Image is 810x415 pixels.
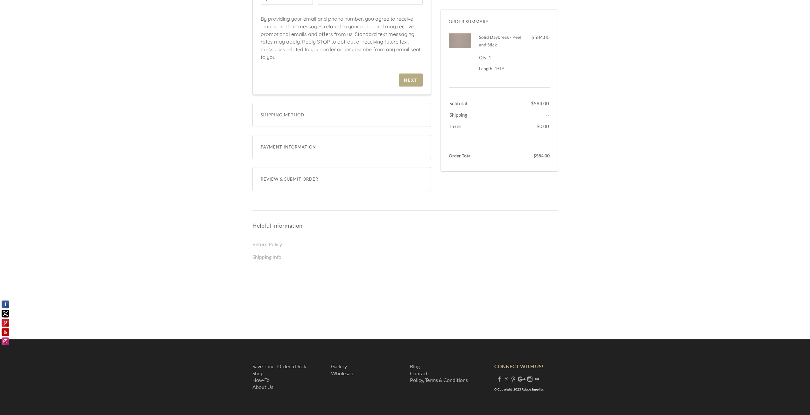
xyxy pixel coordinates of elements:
[531,108,549,119] td: --
[449,96,530,107] td: Subtotal
[518,376,525,382] a: Plus
[252,384,273,390] a: About Us
[261,111,423,119] span: Shipping Method
[449,18,550,25] div: Order Summary
[449,119,530,135] td: Taxes
[252,222,558,229] h4: Helpful Information
[331,370,354,376] a: ​Wholesale
[252,254,281,260] a: Shipping Info
[534,376,539,382] a: Flickr
[511,376,516,382] a: Pinterest
[252,241,282,247] a: Return Policy
[504,376,509,382] a: Twitter
[494,387,544,391] font: © Copyright 2023 Reface Supplies
[449,108,530,119] td: Shipping
[479,66,527,72] div: Length: 15LY
[331,363,354,376] font: ​
[261,175,423,183] span: Review & Submit Order
[497,376,502,382] a: Facebook
[410,363,420,369] a: Blog
[494,363,544,369] strong: CONNECT WITH US!
[399,73,423,86] button: Next
[531,96,549,107] td: $584.00
[252,377,270,383] a: How-To
[410,370,428,376] a: Contact
[404,77,418,83] div: Next
[502,152,550,160] div: $584.00
[527,376,532,382] a: Instagram
[449,152,497,160] div: Order Total
[252,363,306,369] a: Save Time -Order a Deck
[252,370,264,376] a: Shop
[527,33,550,41] div: $584.00
[410,377,468,383] a: Policy, Terms & Conditions
[331,363,347,369] a: Gallery​
[531,119,549,135] td: $0.00
[479,54,527,61] div: Qty: 1
[479,34,521,47] span: Solid Daybreak - Peel and Stick
[261,15,423,67] p: By providing your email and phone number, you agree to receive emails and text messages related t...
[261,143,423,151] span: Payment Information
